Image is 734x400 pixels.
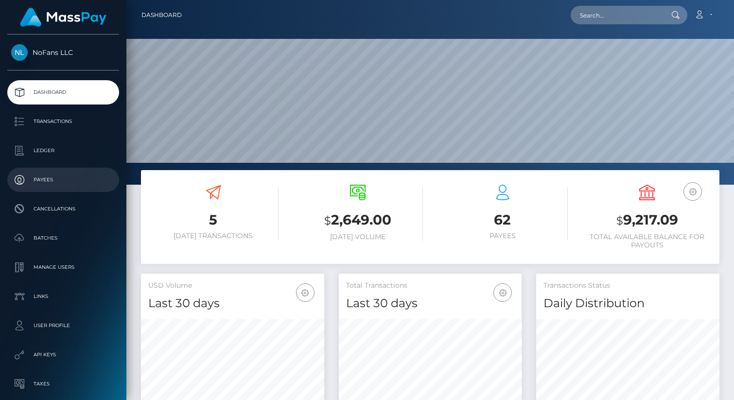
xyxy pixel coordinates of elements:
[141,5,182,25] a: Dashboard
[7,168,119,192] a: Payees
[148,295,317,312] h4: Last 30 days
[7,80,119,104] a: Dashboard
[7,372,119,396] a: Taxes
[7,139,119,163] a: Ledger
[293,210,423,230] h3: 2,649.00
[7,109,119,134] a: Transactions
[148,210,279,229] h3: 5
[11,289,115,304] p: Links
[571,6,662,24] input: Search...
[11,85,115,100] p: Dashboard
[148,281,317,291] h5: USD Volume
[11,44,28,61] img: NoFans LLC
[11,260,115,275] p: Manage Users
[543,295,712,312] h4: Daily Distribution
[11,377,115,391] p: Taxes
[11,173,115,187] p: Payees
[7,313,119,338] a: User Profile
[7,197,119,221] a: Cancellations
[7,255,119,279] a: Manage Users
[7,226,119,250] a: Batches
[437,210,568,229] h3: 62
[324,214,331,227] small: $
[7,343,119,367] a: API Keys
[7,48,119,57] span: NoFans LLC
[616,214,623,227] small: $
[11,202,115,216] p: Cancellations
[11,318,115,333] p: User Profile
[11,143,115,158] p: Ledger
[346,295,515,312] h4: Last 30 days
[582,233,713,249] h6: Total Available Balance for Payouts
[346,281,515,291] h5: Total Transactions
[11,231,115,245] p: Batches
[148,232,279,240] h6: [DATE] Transactions
[543,281,712,291] h5: Transactions Status
[20,8,106,27] img: MassPay Logo
[7,284,119,309] a: Links
[11,348,115,362] p: API Keys
[11,114,115,129] p: Transactions
[582,210,713,230] h3: 9,217.09
[293,233,423,241] h6: [DATE] Volume
[437,232,568,240] h6: Payees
